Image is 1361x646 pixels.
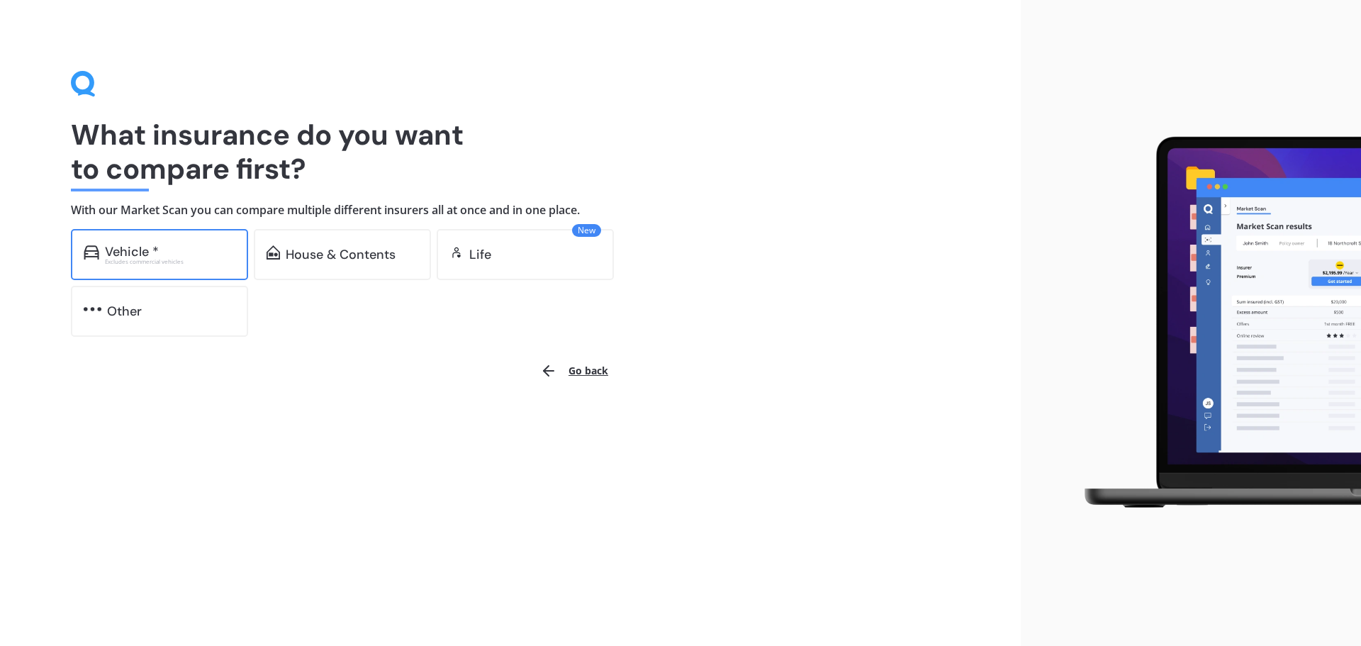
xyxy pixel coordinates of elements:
[84,245,99,260] img: car.f15378c7a67c060ca3f3.svg
[469,247,491,262] div: Life
[449,245,464,260] img: life.f720d6a2d7cdcd3ad642.svg
[286,247,396,262] div: House & Contents
[105,259,235,264] div: Excludes commercial vehicles
[71,203,950,218] h4: With our Market Scan you can compare multiple different insurers all at once and in one place.
[1064,128,1361,518] img: laptop.webp
[532,354,617,388] button: Go back
[572,224,601,237] span: New
[105,245,159,259] div: Vehicle *
[71,118,950,186] h1: What insurance do you want to compare first?
[267,245,280,260] img: home-and-contents.b802091223b8502ef2dd.svg
[84,302,101,316] img: other.81dba5aafe580aa69f38.svg
[107,304,142,318] div: Other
